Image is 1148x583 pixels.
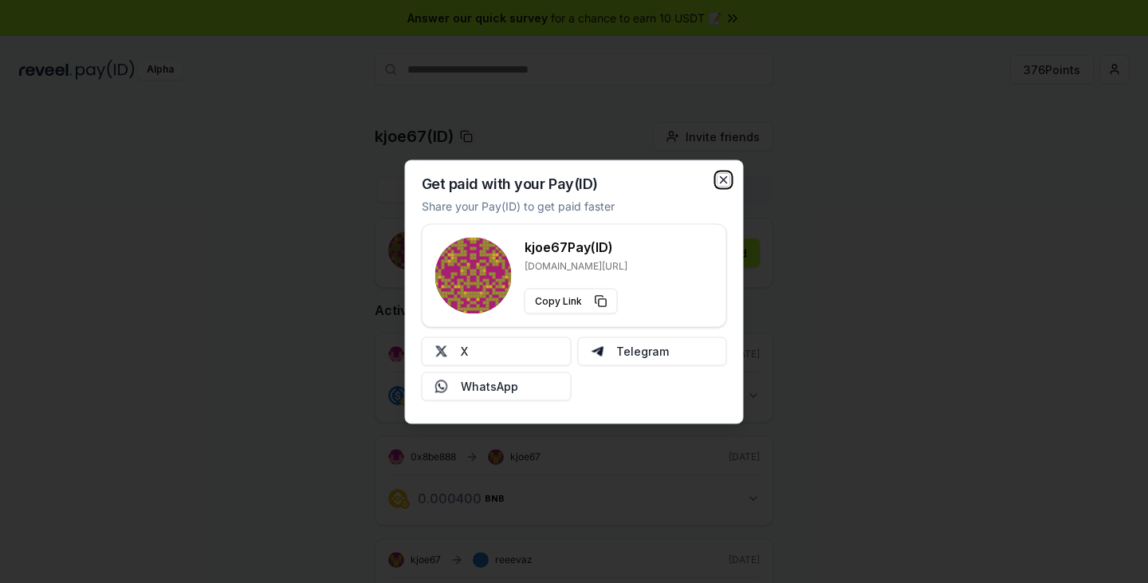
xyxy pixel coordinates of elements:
[435,345,448,357] img: X
[525,237,627,256] h3: kjoe67 Pay(ID)
[422,372,572,400] button: WhatsApp
[525,259,627,272] p: [DOMAIN_NAME][URL]
[422,337,572,365] button: X
[525,288,618,313] button: Copy Link
[577,337,727,365] button: Telegram
[422,197,615,214] p: Share your Pay(ID) to get paid faster
[435,380,448,392] img: Whatsapp
[591,345,603,357] img: Telegram
[422,176,598,191] h2: Get paid with your Pay(ID)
